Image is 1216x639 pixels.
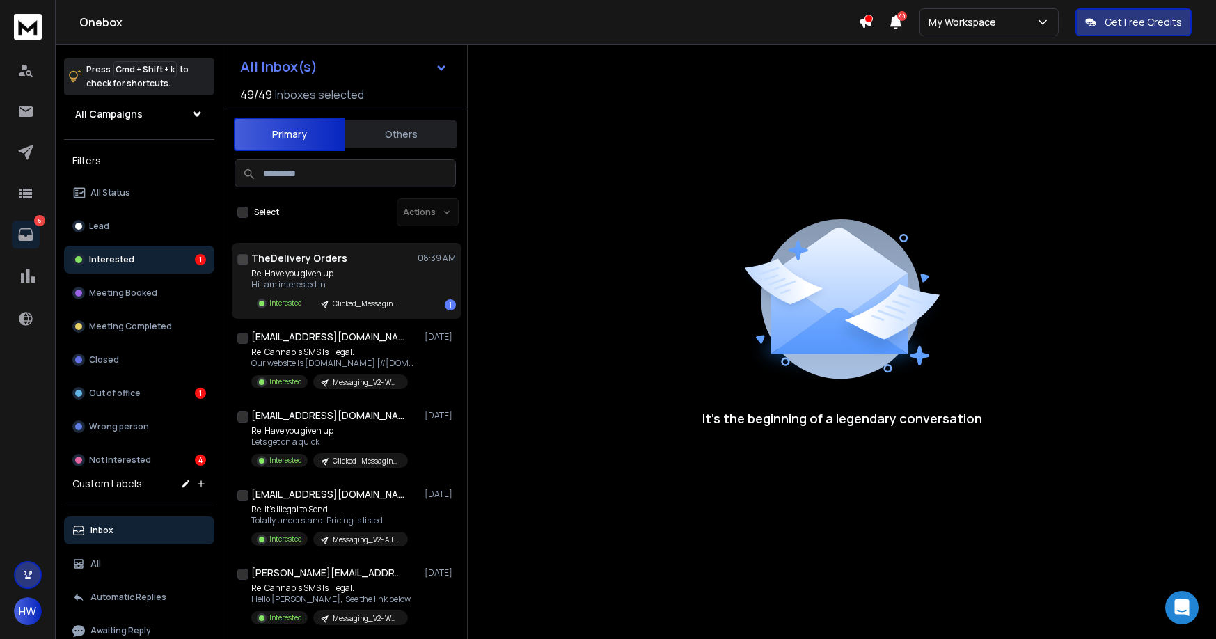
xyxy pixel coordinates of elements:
button: Others [345,119,457,150]
p: All [90,558,101,569]
button: All Campaigns [64,100,214,128]
button: All Status [64,179,214,207]
button: Lead [64,212,214,240]
p: Interested [269,455,302,466]
p: My Workspace [929,15,1002,29]
p: [DATE] [425,567,456,578]
button: HW [14,597,42,625]
h1: Onebox [79,14,858,31]
p: Clicked_Messaging_v1+V2- WM-Leafly + Other [333,299,400,309]
div: Open Intercom Messenger [1165,591,1199,624]
h3: Custom Labels [72,477,142,491]
h3: Filters [64,151,214,171]
button: All [64,550,214,578]
label: Select [254,207,279,218]
p: Get Free Credits [1105,15,1182,29]
p: Meeting Completed [89,321,172,332]
button: Interested1 [64,246,214,274]
a: 6 [12,221,40,248]
p: Our website is [DOMAIN_NAME] [//[DOMAIN_NAME]] [251,358,418,369]
h1: [EMAIL_ADDRESS][DOMAIN_NAME] [251,330,404,344]
p: It’s the beginning of a legendary conversation [702,409,982,428]
p: Out of office [89,388,141,399]
div: 1 [195,254,206,265]
h1: [PERSON_NAME][EMAIL_ADDRESS][DOMAIN_NAME] [251,566,404,580]
p: Closed [89,354,119,365]
p: Automatic Replies [90,592,166,603]
img: logo [14,14,42,40]
h1: TheDelivery Orders [251,251,347,265]
p: All Status [90,187,130,198]
p: [DATE] [425,331,456,342]
span: 49 / 49 [240,86,272,103]
p: Clicked_Messaging_v1+V2- WM-Leafly + Other [333,456,400,466]
h1: All Campaigns [75,107,143,121]
p: 08:39 AM [418,253,456,264]
p: Re: It’s Illegal to Send [251,504,408,515]
p: Not Interested [89,455,151,466]
div: 1 [445,299,456,310]
p: Re: Have you given up [251,268,408,279]
button: Primary [234,118,345,151]
button: Get Free Credits [1075,8,1192,36]
p: Messaging_V2- All Other_West #1 (550) [333,535,400,545]
p: Lead [89,221,109,232]
p: Interested [89,254,134,265]
button: Meeting Booked [64,279,214,307]
div: 1 [195,388,206,399]
button: Meeting Completed [64,313,214,340]
p: Re: Have you given up [251,425,408,436]
span: 44 [897,11,907,21]
p: Awaiting Reply [90,625,151,636]
span: Cmd + Shift + k [113,61,177,77]
h1: [EMAIL_ADDRESS][DOMAIN_NAME] [251,409,404,423]
h3: Inboxes selected [275,86,364,103]
button: All Inbox(s) [229,53,459,81]
p: [DATE] [425,410,456,421]
p: Interested [269,534,302,544]
button: Not Interested4 [64,446,214,474]
p: Interested [269,613,302,623]
p: Interested [269,377,302,387]
h1: [EMAIL_ADDRESS][DOMAIN_NAME] [251,487,404,501]
p: Inbox [90,525,113,536]
p: Press to check for shortcuts. [86,63,189,90]
button: Wrong person [64,413,214,441]
button: Automatic Replies [64,583,214,611]
p: Messaging_V2- WM-Leafly_West-#1+2 -Verified_4.25(501) [333,377,400,388]
p: 6 [34,215,45,226]
button: Inbox [64,516,214,544]
p: Wrong person [89,421,149,432]
p: Hello [PERSON_NAME], See the link below [251,594,411,605]
button: Closed [64,346,214,374]
p: Re: Cannabis SMS Is Illegal. [251,347,418,358]
p: Totally understand. Pricing is listed [251,515,408,526]
p: Meeting Booked [89,287,157,299]
button: Out of office1 [64,379,214,407]
h1: All Inbox(s) [240,60,317,74]
p: Messaging_V2- WM-Leafly_West-#1+2 -Verified_4.25(501) [333,613,400,624]
p: Hi I am interested in [251,279,408,290]
p: [DATE] [425,489,456,500]
p: Interested [269,298,302,308]
div: 4 [195,455,206,466]
p: Lets get on a quick [251,436,408,448]
p: Re: Cannabis SMS Is Illegal. [251,583,411,594]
